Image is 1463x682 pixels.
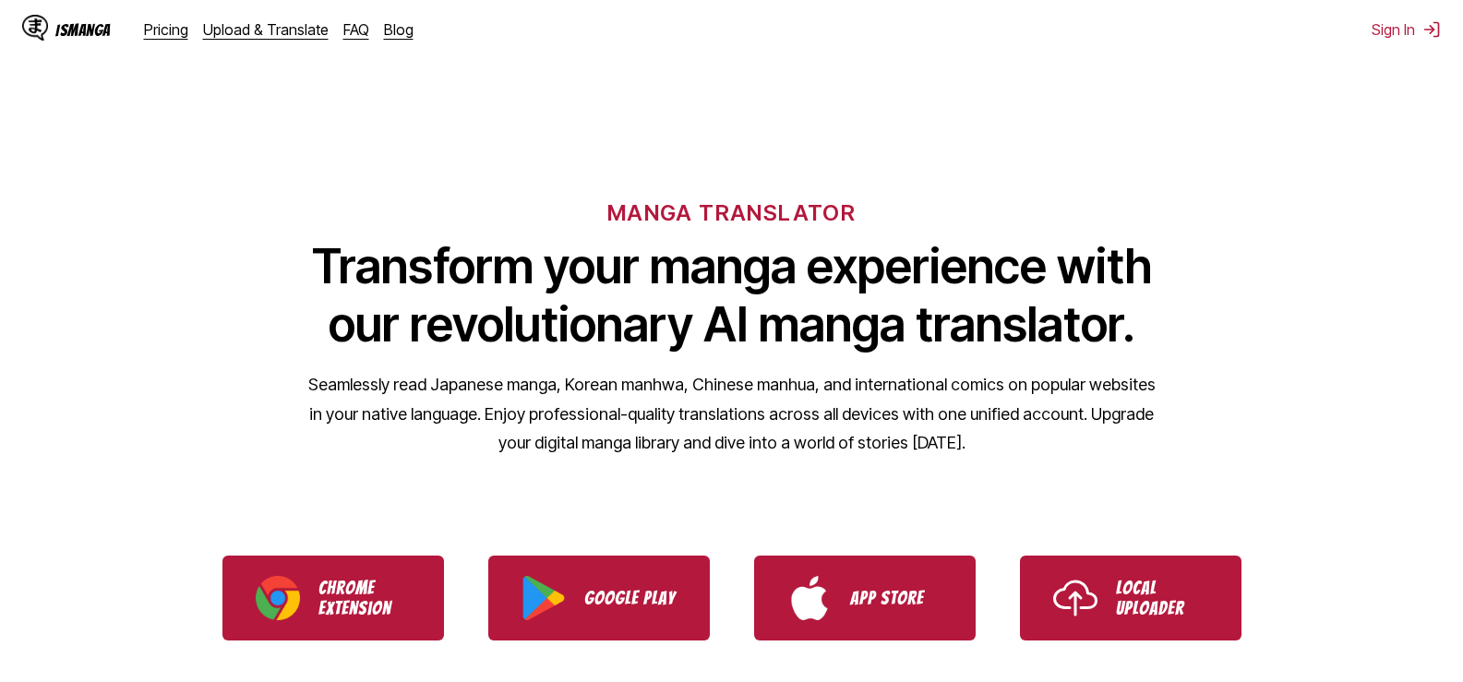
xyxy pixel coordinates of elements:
[307,370,1157,458] p: Seamlessly read Japanese manga, Korean manhwa, Chinese manhua, and international comics on popula...
[256,576,300,620] img: Chrome logo
[1053,576,1097,620] img: Upload icon
[522,576,566,620] img: Google Play logo
[22,15,48,41] img: IsManga Logo
[307,237,1157,353] h1: Transform your manga experience with our revolutionary AI manga translator.
[144,20,188,39] a: Pricing
[754,556,976,640] a: Download IsManga from App Store
[488,556,710,640] a: Download IsManga from Google Play
[1116,578,1208,618] p: Local Uploader
[203,20,329,39] a: Upload & Translate
[584,588,677,608] p: Google Play
[1372,20,1441,39] button: Sign In
[55,21,111,39] div: IsManga
[607,199,856,226] h6: MANGA TRANSLATOR
[318,578,411,618] p: Chrome Extension
[22,15,144,44] a: IsManga LogoIsManga
[1422,20,1441,39] img: Sign out
[850,588,942,608] p: App Store
[384,20,414,39] a: Blog
[1020,556,1241,640] a: Use IsManga Local Uploader
[787,576,832,620] img: App Store logo
[222,556,444,640] a: Download IsManga Chrome Extension
[343,20,369,39] a: FAQ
